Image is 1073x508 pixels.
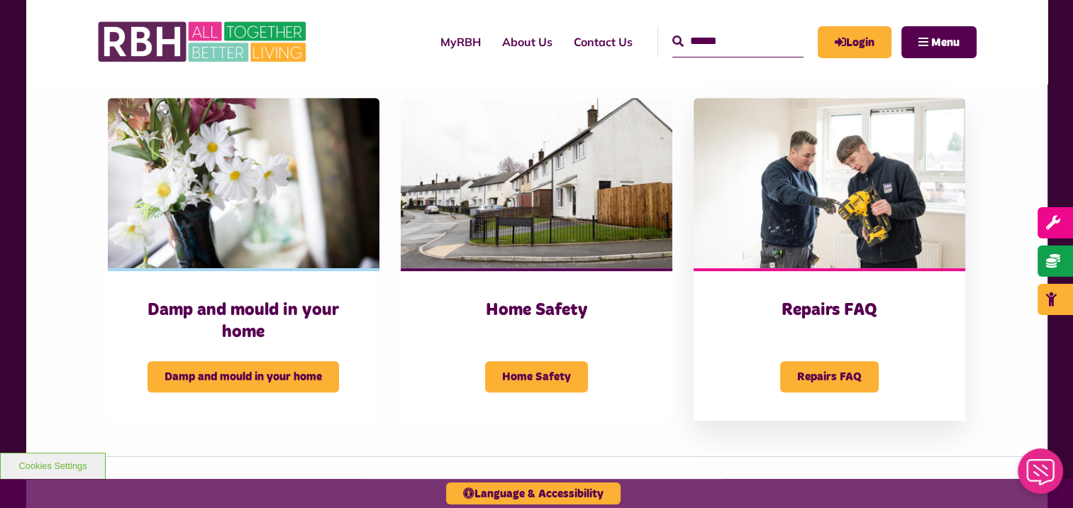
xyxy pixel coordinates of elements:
a: Contact Us [563,23,643,61]
iframe: Netcall Web Assistant for live chat [1009,444,1073,508]
img: Flowers on window sill [108,98,379,268]
a: MyRBH [818,26,891,58]
a: Home Safety Home Safety [401,98,672,421]
a: Repairs FAQ Repairs FAQ [694,98,965,421]
span: Damp and mould in your home [148,361,339,392]
img: RBH [97,14,310,70]
h3: Damp and mould in your home [136,299,351,343]
button: Language & Accessibility [446,482,621,504]
img: SAZMEDIA RBH 23FEB2024 77 [694,98,965,268]
input: Search [672,26,804,57]
span: Menu [931,37,960,48]
h3: Repairs FAQ [722,299,937,321]
span: Home Safety [485,361,588,392]
a: About Us [491,23,563,61]
img: SAZMEDIA RBH 22FEB24 103 [401,98,672,268]
h3: Home Safety [429,299,644,321]
button: Navigation [901,26,977,58]
a: Damp and mould in your home Damp and mould in your home [108,98,379,421]
a: MyRBH [430,23,491,61]
span: Repairs FAQ [780,361,879,392]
